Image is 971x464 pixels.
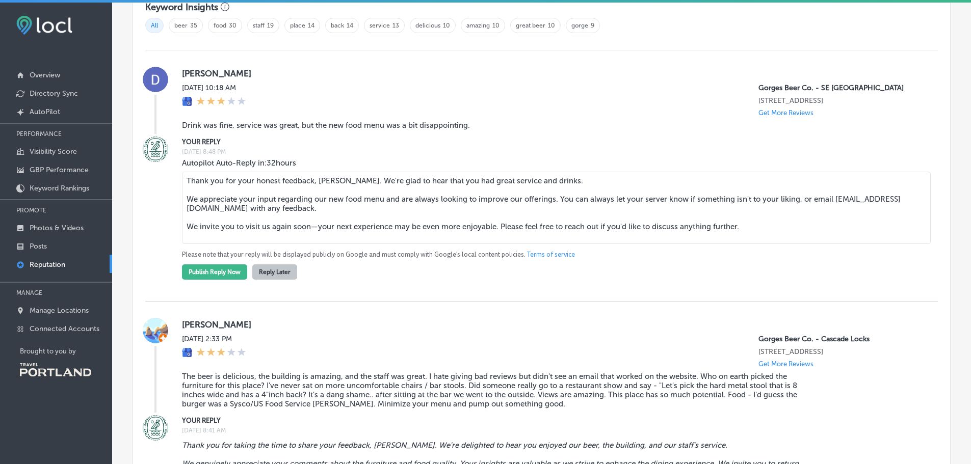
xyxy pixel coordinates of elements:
a: beer [174,22,188,29]
p: Manage Locations [30,306,89,315]
a: 10 [492,22,500,29]
blockquote: Drink was fine, service was great, but the new food menu was a bit disappointing. [182,121,813,130]
p: Get More Reviews [758,360,813,368]
a: Terms of service [527,250,575,259]
p: Get More Reviews [758,109,813,117]
label: [DATE] 10:18 AM [182,84,246,92]
button: Reply Later [252,264,297,280]
p: Gorges Beer Co. - Cascade Locks [758,335,922,343]
a: service [370,22,390,29]
p: Posts [30,242,47,251]
label: [DATE] 8:48 PM [182,148,922,155]
span: All [145,18,164,33]
p: Photos & Videos [30,224,84,232]
p: Brought to you by [20,347,112,355]
p: AutoPilot [30,107,60,116]
p: Overview [30,71,60,79]
a: delicious [415,22,440,29]
img: fda3e92497d09a02dc62c9cd864e3231.png [16,16,72,35]
blockquote: The beer is delicious, the building is amazing, and the staff was great. I hate giving bad review... [182,372,813,408]
div: 3 Stars [196,347,246,359]
a: back [331,22,344,29]
a: food [214,22,226,29]
textarea: Thank you for your honest feedback, [PERSON_NAME]. We're glad to hear that you had great service ... [182,172,931,244]
p: Reputation [30,260,65,269]
img: Travel Portland [20,363,91,376]
h3: Keyword Insights [145,2,218,13]
a: 30 [229,22,237,29]
a: place [290,22,305,29]
label: [DATE] 8:41 AM [182,427,922,434]
a: amazing [466,22,490,29]
label: [PERSON_NAME] [182,68,922,78]
p: Visibility Score [30,147,77,156]
span: Autopilot Auto-Reply in: 32 hours [182,158,296,168]
p: Gorges Beer Co. - SE Portland [758,84,922,92]
a: 13 [392,22,399,29]
img: Image [143,137,168,162]
label: [DATE] 2:33 PM [182,335,246,343]
p: 2724 Southeast Ankeny Street [758,96,922,105]
p: Directory Sync [30,89,78,98]
p: Please note that your reply will be displayed publicly on Google and must comply with Google's lo... [182,250,922,259]
a: 14 [308,22,314,29]
a: 35 [190,22,197,29]
label: YOUR REPLY [182,138,922,146]
p: Keyword Rankings [30,184,89,193]
a: 9 [591,22,594,29]
label: [PERSON_NAME] [182,319,922,330]
div: 3 Stars [196,96,246,107]
a: great beer [516,22,545,29]
label: YOUR REPLY [182,417,922,424]
a: staff [253,22,265,29]
a: 10 [548,22,555,29]
a: 19 [267,22,274,29]
p: 390 SW Wa Na Pa St. [758,347,922,356]
a: 14 [347,22,353,29]
a: gorge [571,22,588,29]
img: Image [143,415,168,441]
p: GBP Performance [30,166,89,174]
a: 10 [443,22,450,29]
p: Connected Accounts [30,324,99,333]
button: Publish Reply Now [182,264,247,280]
